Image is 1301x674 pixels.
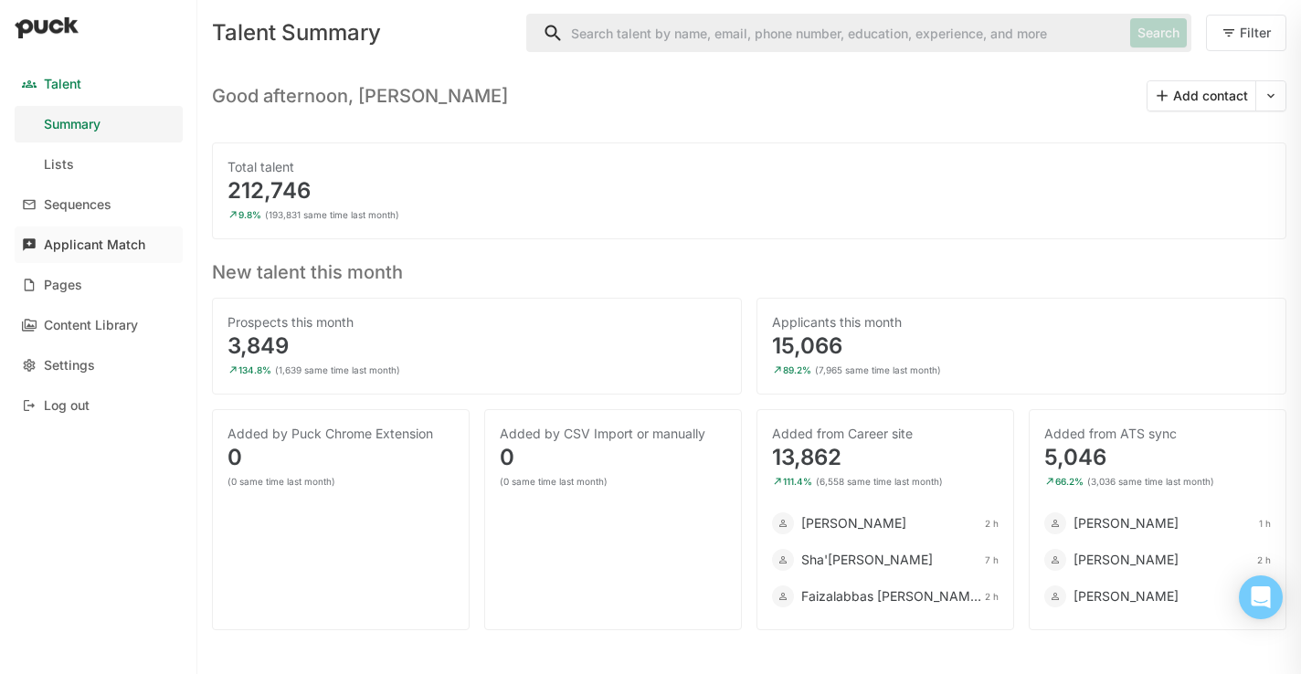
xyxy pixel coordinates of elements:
div: Content Library [44,318,138,333]
div: [PERSON_NAME] [801,514,906,532]
a: Applicant Match [15,226,183,263]
div: Lists [44,157,74,173]
a: Summary [15,106,183,142]
div: Open Intercom Messenger [1239,575,1283,619]
div: (1,639 same time last month) [275,364,400,375]
button: Add contact [1148,81,1255,111]
div: Talent [44,77,81,92]
input: Search [527,15,1123,51]
div: 15,066 [772,335,1271,357]
div: 2 h [985,591,999,602]
div: Added from Career site [772,425,999,443]
div: 5,046 [1044,447,1271,469]
div: Added from ATS sync [1044,425,1271,443]
div: Added by Puck Chrome Extension [227,425,454,443]
div: Pages [44,278,82,293]
a: Lists [15,146,183,183]
div: (3,036 same time last month) [1087,476,1214,487]
div: 0 [227,447,454,469]
a: Settings [15,347,183,384]
div: 89.2% [783,364,811,375]
div: Summary [44,117,100,132]
div: Log out [44,398,90,414]
div: 212,746 [227,180,1271,202]
h3: Good afternoon, [PERSON_NAME] [212,85,508,107]
div: [PERSON_NAME] [1074,551,1179,569]
div: (193,831 same time last month) [265,209,399,220]
div: Applicant Match [44,237,145,253]
div: 13,862 [772,447,999,469]
div: [PERSON_NAME] [1074,514,1179,532]
div: 3,849 [227,335,726,357]
div: 1 h [1259,518,1271,529]
div: Talent Summary [212,22,512,44]
div: [PERSON_NAME] [1074,587,1179,606]
div: (0 same time last month) [500,476,608,487]
div: (6,558 same time last month) [816,476,943,487]
h3: New talent this month [212,254,1286,283]
div: 66.2% [1055,476,1084,487]
div: Settings [44,358,95,374]
div: 134.8% [238,364,271,375]
div: Faizalabbas [PERSON_NAME] [801,587,981,606]
div: Total talent [227,158,1271,176]
div: Sha'[PERSON_NAME] [801,551,933,569]
div: 2 h [985,518,999,529]
div: Sequences [44,197,111,213]
div: 2 h [1257,554,1271,565]
div: 7 h [985,554,999,565]
a: Content Library [15,307,183,343]
div: (0 same time last month) [227,476,335,487]
div: Prospects this month [227,313,726,332]
div: 9.8% [238,209,261,220]
a: Sequences [15,186,183,223]
a: Talent [15,66,183,102]
button: Filter [1206,15,1286,51]
div: 111.4% [783,476,812,487]
div: (7,965 same time last month) [815,364,941,375]
div: Applicants this month [772,313,1271,332]
div: Added by CSV Import or manually [500,425,726,443]
div: 0 [500,447,726,469]
a: Pages [15,267,183,303]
